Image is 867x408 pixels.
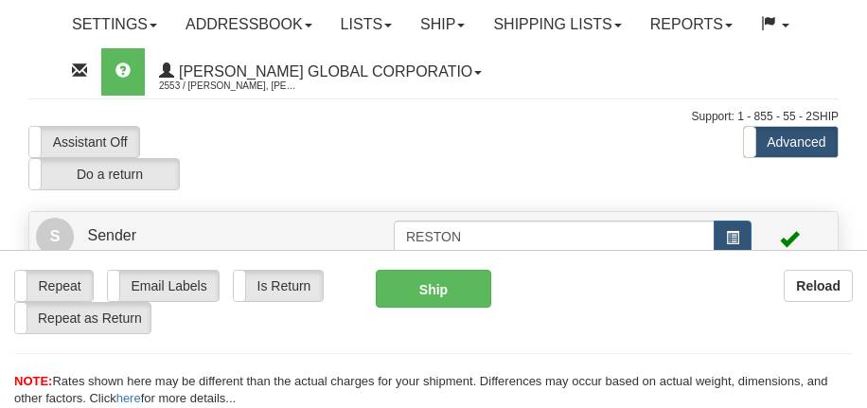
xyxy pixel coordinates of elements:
a: Reports [636,1,747,48]
label: Email Labels [108,271,219,301]
a: Lists [327,1,406,48]
label: Repeat as Return [15,303,150,333]
div: Support: 1 - 855 - 55 - 2SHIP [28,109,839,125]
a: [PERSON_NAME] Global Corporatio 2553 / [PERSON_NAME], [PERSON_NAME] [145,48,496,96]
button: Reload [784,270,853,302]
a: S Sender [36,217,394,256]
a: Settings [58,1,171,48]
iframe: chat widget [823,107,865,300]
label: Do a return [29,159,179,189]
a: Ship [406,1,479,48]
span: NOTE: [14,374,52,388]
button: Ship [376,270,492,308]
span: 2553 / [PERSON_NAME], [PERSON_NAME] [159,77,301,96]
label: Advanced [744,127,838,157]
span: Sender [87,227,136,243]
label: Is Return [234,271,323,301]
label: Repeat [15,271,93,301]
a: Shipping lists [479,1,635,48]
span: S [36,218,74,256]
input: Sender Id [394,221,715,253]
label: Assistant Off [29,127,139,157]
span: [PERSON_NAME] Global Corporatio [174,63,472,80]
a: here [116,391,141,405]
a: Addressbook [171,1,327,48]
b: Reload [796,278,840,293]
